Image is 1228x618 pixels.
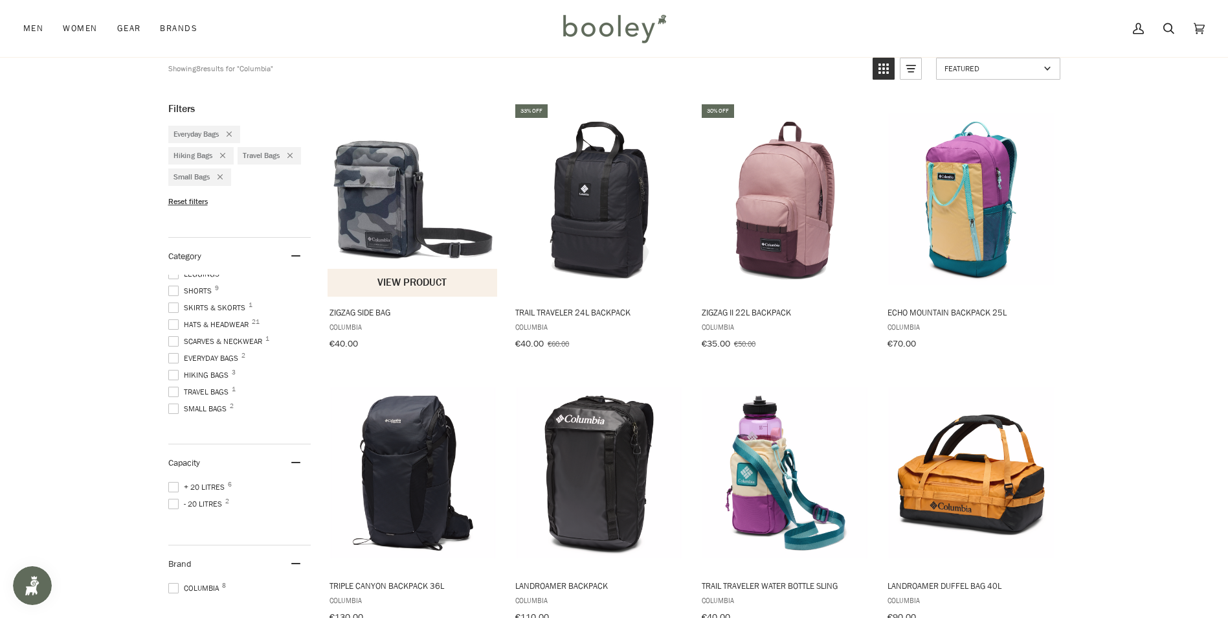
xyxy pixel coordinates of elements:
[328,269,498,297] button: View product
[225,498,229,505] span: 2
[700,113,871,285] img: Columbia Zigzag II 22L Backpack Fig/Moonvista/Snowdrift - Booley Galway
[328,387,499,559] img: Columbia Triple Canyon Backpack 36L Black - Booley Galway
[168,319,252,330] span: Hats & Headwear
[168,558,192,570] span: Brand
[328,113,499,285] img: Columbia Zigzag Side Bag Black Mod Camo - Booley Galway
[513,387,685,559] img: Columbia Landroamer Backpack Black - Booley Galway
[515,306,683,318] span: Trail Traveler 24L Backpack
[168,196,311,207] li: Reset filters
[515,580,683,591] span: Landroamer Backpack
[230,403,234,409] span: 2
[888,321,1055,332] span: Columbia
[252,319,260,325] span: 21
[944,63,1040,74] span: Featured
[228,481,232,488] span: 6
[329,595,497,606] span: Columbia
[117,22,141,35] span: Gear
[222,582,226,589] span: 8
[700,102,871,354] a: Zigzag II 22L Backpack
[515,595,683,606] span: Columbia
[888,580,1055,591] span: Landroamer Duffel Bag 40L
[700,387,871,559] img: Columbia Trail Traveler Water Bottle Sling Lemon Wash / Razzle / River Blue - Booley Galway
[265,336,269,342] span: 1
[515,321,683,332] span: Columbia
[168,352,242,364] span: Everyday Bags
[168,250,201,262] span: Category
[329,321,497,332] span: Columbia
[215,285,219,292] span: 9
[329,580,497,591] span: Triple Canyon Backpack 36L
[63,22,97,35] span: Women
[328,102,499,354] a: Zigzag Side Bag
[734,338,755,349] span: €50.00
[888,338,916,350] span: €70.00
[557,10,671,47] img: Booley
[196,63,201,74] b: 8
[168,582,223,594] span: Columbia
[241,352,245,359] span: 2
[232,369,236,376] span: 3
[168,58,273,80] div: Showing results for "Columbia"
[168,498,226,510] span: - 20 Litres
[168,403,230,415] span: Small Bags
[210,172,223,183] div: Remove filter: Small Bags
[168,457,200,469] span: Capacity
[886,387,1057,559] img: Columbia Landroamer Duffel Bag 40L Sunstone / Shark - Booley Galway
[936,58,1060,80] a: Sort options
[168,481,229,493] span: + 20 Litres
[888,306,1055,318] span: Echo Mountain Backpack 25L
[168,369,232,381] span: Hiking Bags
[212,150,225,161] div: Remove filter: Hiking Bags
[168,285,216,297] span: Shorts
[886,113,1057,285] img: Columbia Echo Mountain Backpack 25LRazzle / River Blue / Sand Dune - Booley Galway
[873,58,895,80] a: View grid mode
[168,336,266,347] span: Scarves & Neckwear
[702,580,869,591] span: Trail Traveler Water Bottle Sling
[886,102,1057,354] a: Echo Mountain Backpack 25L
[702,104,734,118] div: 30% off
[513,102,685,354] a: Trail Traveler 24L Backpack
[702,306,869,318] span: Zigzag II 22L Backpack
[173,129,219,140] span: Everyday Bags
[249,302,252,308] span: 1
[173,172,210,183] span: Small Bags
[329,306,497,318] span: Zigzag Side Bag
[243,150,280,161] span: Travel Bags
[900,58,922,80] a: View list mode
[168,102,195,115] span: Filters
[513,113,685,285] img: Columbia Trail Traveler 24L Backpack Black - Booley Galway
[888,595,1055,606] span: Columbia
[168,386,232,398] span: Travel Bags
[219,129,232,140] div: Remove filter: Everyday Bags
[702,338,730,350] span: €35.00
[280,150,293,161] div: Remove filter: Travel Bags
[168,302,249,314] span: Skirts & Skorts
[702,321,869,332] span: Columbia
[515,104,548,118] div: 33% off
[160,22,197,35] span: Brands
[13,566,52,605] iframe: Button to open loyalty program pop-up
[173,150,212,161] span: Hiking Bags
[232,386,236,393] span: 1
[702,595,869,606] span: Columbia
[548,338,569,349] span: €60.00
[329,338,358,350] span: €40.00
[23,22,43,35] span: Men
[168,196,208,207] span: Reset filters
[515,338,544,350] span: €40.00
